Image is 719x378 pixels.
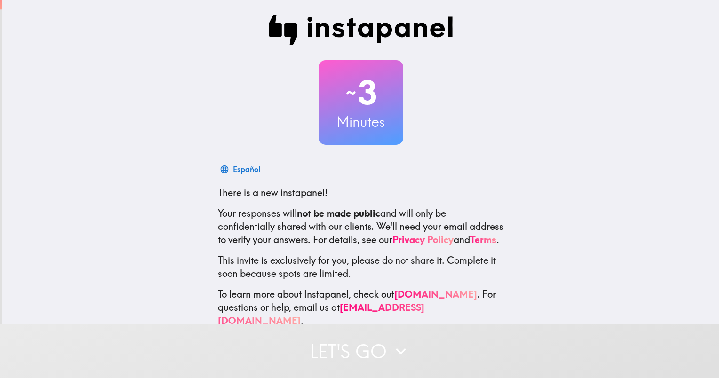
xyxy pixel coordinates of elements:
[297,207,380,219] b: not be made public
[218,187,328,198] span: There is a new instapanel!
[394,288,477,300] a: [DOMAIN_NAME]
[470,234,496,245] a: Terms
[392,234,454,245] a: Privacy Policy
[218,288,504,327] p: To learn more about Instapanel, check out . For questions or help, email us at .
[344,79,358,107] span: ~
[218,160,264,179] button: Español
[218,254,504,280] p: This invite is exclusively for you, please do not share it. Complete it soon because spots are li...
[319,112,403,132] h3: Minutes
[233,163,260,176] div: Español
[319,73,403,112] h2: 3
[269,15,453,45] img: Instapanel
[218,207,504,246] p: Your responses will and will only be confidentially shared with our clients. We'll need your emai...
